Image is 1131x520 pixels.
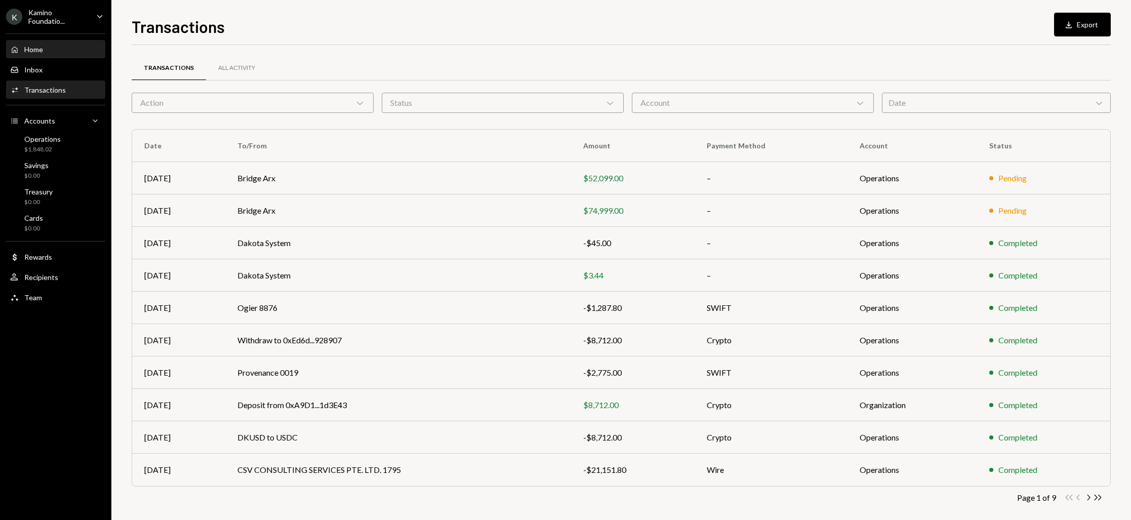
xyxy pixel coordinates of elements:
[24,224,43,233] div: $0.00
[695,194,847,227] td: –
[24,135,61,143] div: Operations
[847,389,977,421] td: Organization
[6,40,105,58] a: Home
[6,111,105,130] a: Accounts
[695,324,847,356] td: Crypto
[132,16,225,36] h1: Transactions
[225,292,571,324] td: Ogier 8876
[144,172,213,184] div: [DATE]
[998,172,1027,184] div: Pending
[132,93,374,113] div: Action
[24,293,42,302] div: Team
[218,64,255,72] div: All Activity
[998,464,1037,476] div: Completed
[24,45,43,54] div: Home
[847,130,977,162] th: Account
[695,421,847,454] td: Crypto
[695,454,847,486] td: Wire
[998,237,1037,249] div: Completed
[144,334,213,346] div: [DATE]
[695,356,847,389] td: SWIFT
[144,269,213,282] div: [DATE]
[847,162,977,194] td: Operations
[24,161,49,170] div: Savings
[583,205,683,217] div: $74,999.00
[144,205,213,217] div: [DATE]
[6,211,105,235] a: Cards$0.00
[6,9,22,25] div: K
[24,214,43,222] div: Cards
[6,184,105,209] a: Treasury$0.00
[583,431,683,444] div: -$8,712.00
[583,172,683,184] div: $52,099.00
[225,259,571,292] td: Dakota System
[847,259,977,292] td: Operations
[144,431,213,444] div: [DATE]
[6,158,105,182] a: Savings$0.00
[144,399,213,411] div: [DATE]
[695,389,847,421] td: Crypto
[28,8,88,25] div: Kamino Foundatio...
[847,356,977,389] td: Operations
[225,130,571,162] th: To/From
[847,194,977,227] td: Operations
[583,399,683,411] div: $8,712.00
[6,248,105,266] a: Rewards
[583,367,683,379] div: -$2,775.00
[847,324,977,356] td: Operations
[695,162,847,194] td: –
[998,269,1037,282] div: Completed
[998,399,1037,411] div: Completed
[24,187,53,196] div: Treasury
[24,65,43,74] div: Inbox
[695,292,847,324] td: SWIFT
[998,367,1037,379] div: Completed
[144,64,194,72] div: Transactions
[225,421,571,454] td: DKUSD to USDC
[6,81,105,99] a: Transactions
[583,334,683,346] div: -$8,712.00
[583,237,683,249] div: -$45.00
[144,237,213,249] div: [DATE]
[24,145,61,154] div: $1,848.02
[1017,493,1056,502] div: Page 1 of 9
[695,130,847,162] th: Payment Method
[132,55,206,81] a: Transactions
[6,60,105,78] a: Inbox
[882,93,1111,113] div: Date
[24,116,55,125] div: Accounts
[6,268,105,286] a: Recipients
[24,86,66,94] div: Transactions
[206,55,267,81] a: All Activity
[695,259,847,292] td: –
[24,253,52,261] div: Rewards
[1054,13,1111,36] button: Export
[225,324,571,356] td: Withdraw to 0xEd6d...928907
[24,273,58,282] div: Recipients
[583,464,683,476] div: -$21,151.80
[144,464,213,476] div: [DATE]
[632,93,874,113] div: Account
[583,302,683,314] div: -$1,287.80
[225,389,571,421] td: Deposit from 0xA9D1...1d3E43
[144,302,213,314] div: [DATE]
[24,172,49,180] div: $0.00
[225,227,571,259] td: Dakota System
[998,302,1037,314] div: Completed
[382,93,624,113] div: Status
[847,421,977,454] td: Operations
[695,227,847,259] td: –
[571,130,695,162] th: Amount
[225,162,571,194] td: Bridge Arx
[847,292,977,324] td: Operations
[998,431,1037,444] div: Completed
[6,288,105,306] a: Team
[847,227,977,259] td: Operations
[998,205,1027,217] div: Pending
[6,132,105,156] a: Operations$1,848.02
[225,454,571,486] td: CSV CONSULTING SERVICES PTE. LTD. 1795
[225,194,571,227] td: Bridge Arx
[998,334,1037,346] div: Completed
[24,198,53,207] div: $0.00
[132,130,225,162] th: Date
